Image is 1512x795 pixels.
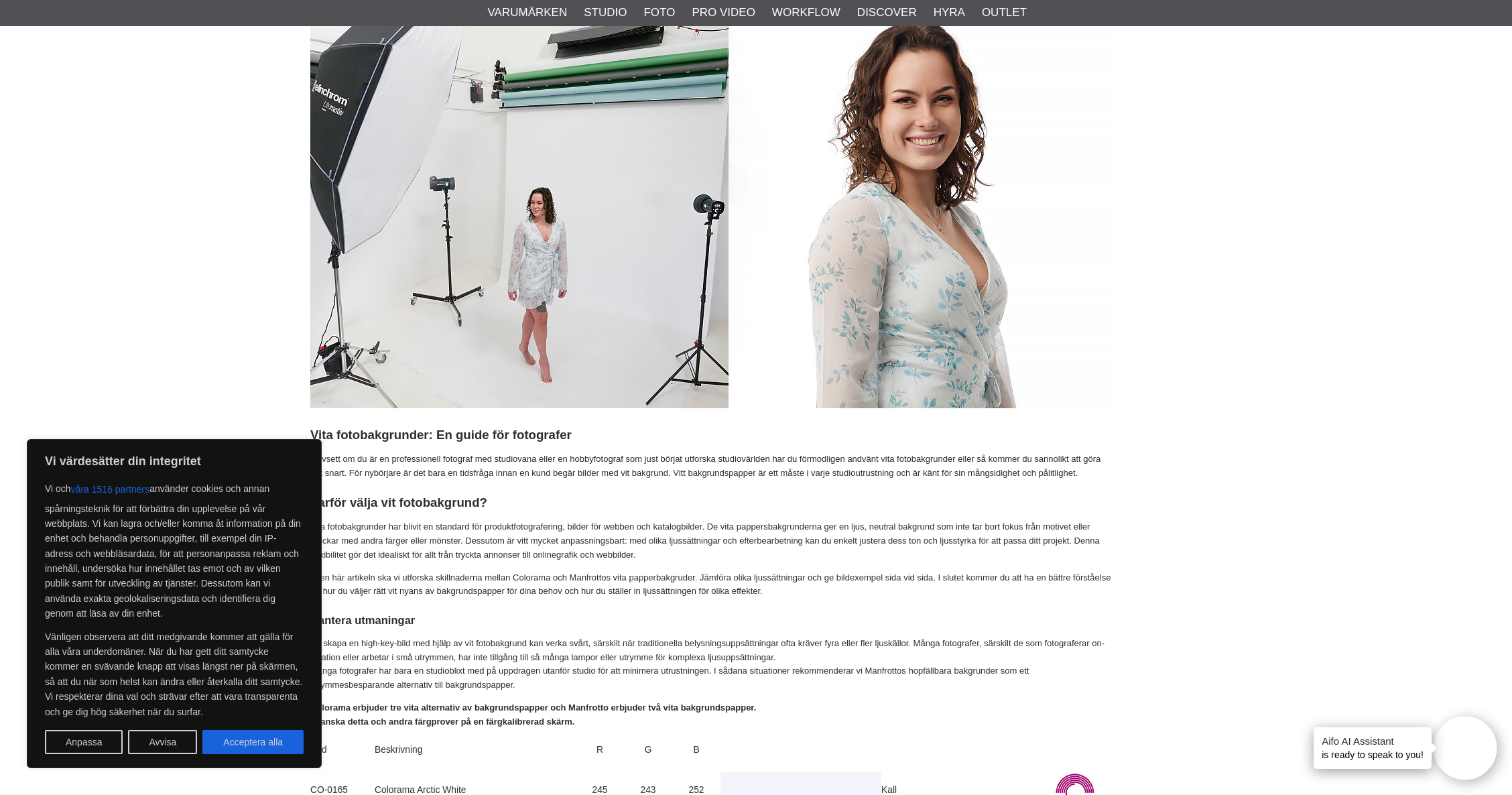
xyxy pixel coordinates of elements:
[310,637,1115,692] p: Att skapa en high-key-bild med hjälp av vit fotobakgrund kan verka svårt, särskilt när traditione...
[310,494,1115,511] h3: Varför välja vit fotobakgrund?
[310,737,375,764] td: Kod
[692,4,755,21] a: Pro Video
[310,702,756,713] strong: Colorama erbjuder tre vita alternativ av bakgrundspapper och Manfrotto erbjuder två vita bakgrund...
[27,439,322,768] div: Vi värdesätter din integritet
[857,4,917,21] a: Discover
[488,4,568,21] a: Varumärken
[128,730,197,754] button: Avvisa
[576,737,624,764] td: R
[934,4,965,21] a: Hyra
[982,4,1027,21] a: Outlet
[1322,734,1424,748] h4: Aifo AI Assistant
[45,629,304,719] p: Vänligen observera att ditt medgivande kommer att gälla för alla våra underdomäner. När du har ge...
[310,571,1115,599] p: I den här artikeln ska vi utforska skillnaderna mellan Colorama och Manfrottos vita papperbakgrud...
[310,520,1115,562] p: Vita fotobakgrunder har blivit en standard för produktfotografering, bilder för webben och katalo...
[310,426,1115,444] h3: Vita fotobakgrunder: En guide för fotografer
[310,452,1115,481] p: Oavsett om du är en professionell fotograf med studiovana eller en hobbyfotograf som just börjat ...
[584,4,627,21] a: Studio
[202,730,304,754] button: Acceptera alla
[310,613,1115,628] h4: Hantera utmaningar
[772,4,840,21] a: Workflow
[45,453,304,469] p: Vi värdesätter din integritet
[45,730,123,754] button: Anpassa
[71,477,150,501] button: våra 1516 partners
[672,737,720,764] td: B
[45,477,304,621] p: Vi och använder cookies och annan spårningsteknik för att förbättra din upplevelse på vår webbpla...
[310,717,574,727] strong: Granska detta och andra färgprover på en färgkalibrerad skärm.
[375,737,576,764] td: Beskrivning
[1314,727,1432,769] div: is ready to speak to you!
[624,737,672,764] td: G
[643,4,675,21] a: Foto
